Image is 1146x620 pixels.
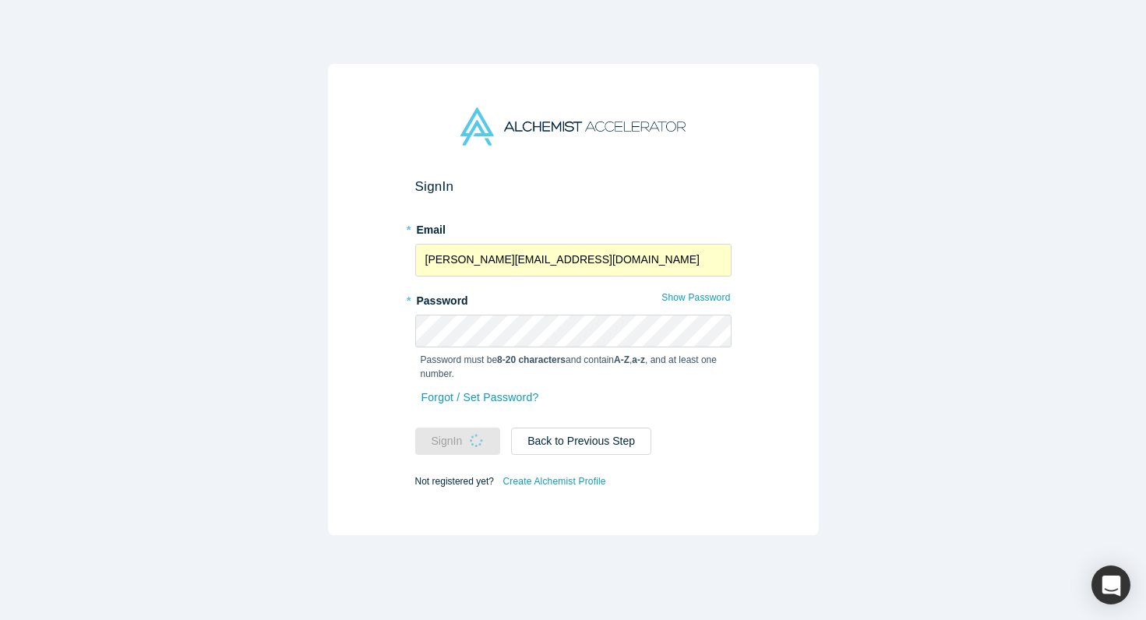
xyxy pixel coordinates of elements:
[661,287,731,308] button: Show Password
[632,354,645,365] strong: a-z
[415,287,732,309] label: Password
[415,217,732,238] label: Email
[497,354,566,365] strong: 8-20 characters
[415,428,501,455] button: SignIn
[614,354,629,365] strong: A-Z
[421,353,726,381] p: Password must be and contain , , and at least one number.
[511,428,651,455] button: Back to Previous Step
[415,475,494,486] span: Not registered yet?
[421,384,540,411] a: Forgot / Set Password?
[502,471,606,491] a: Create Alchemist Profile
[415,178,732,195] h2: Sign In
[460,107,685,146] img: Alchemist Accelerator Logo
